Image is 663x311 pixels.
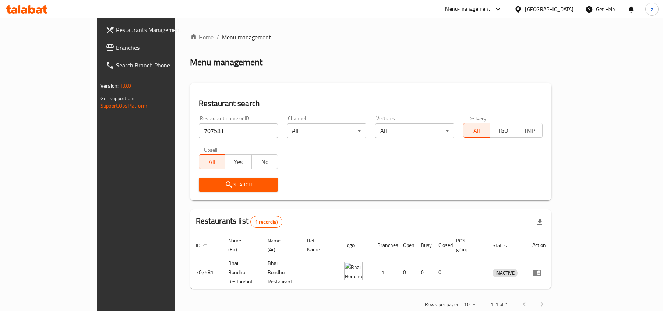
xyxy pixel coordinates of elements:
button: No [251,154,278,169]
td: Bhai Bondhu Restaurant [262,256,301,289]
span: All [466,125,487,136]
div: Export file [531,213,549,231]
span: No [255,157,275,167]
span: Name (Ar) [268,236,292,254]
span: z [651,5,653,13]
span: Version: [100,81,119,91]
span: TGO [493,125,514,136]
span: 1.0.0 [120,81,131,91]
a: Support.OpsPlatform [100,101,147,111]
span: Status [493,241,516,250]
li: / [216,33,219,42]
button: Search [199,178,278,192]
td: 0 [433,256,450,289]
div: Rows per page: [461,299,479,310]
th: Action [526,234,552,256]
div: [GEOGRAPHIC_DATA] [525,5,574,13]
span: TMP [519,125,540,136]
div: Menu [532,268,546,277]
img: Bhai Bondhu Restaurant [344,262,363,280]
div: All [375,123,455,138]
button: All [463,123,490,138]
div: Menu-management [445,5,490,14]
th: Branches [371,234,397,256]
span: All [202,157,223,167]
span: Name (En) [228,236,253,254]
h2: Menu management [190,56,262,68]
span: POS group [456,236,478,254]
span: Search [205,180,272,189]
label: Upsell [204,147,218,152]
span: 1 record(s) [251,219,282,226]
button: All [199,154,226,169]
label: Delivery [468,116,487,121]
span: Ref. Name [307,236,329,254]
button: TMP [516,123,543,138]
td: Bhai Bondhu Restaurant [222,256,262,289]
button: Yes [225,154,252,169]
h2: Restaurant search [199,98,543,109]
th: Closed [433,234,450,256]
span: INACTIVE [493,269,518,277]
a: Restaurants Management [100,21,208,39]
p: Rows per page: [425,300,458,309]
td: 0 [397,256,415,289]
span: Restaurants Management [116,25,202,34]
td: 1 [371,256,397,289]
span: Yes [228,157,249,167]
div: All [287,123,366,138]
a: Search Branch Phone [100,56,208,74]
p: 1-1 of 1 [490,300,508,309]
th: Busy [415,234,433,256]
th: Open [397,234,415,256]
button: TGO [490,123,516,138]
input: Search for restaurant name or ID.. [199,123,278,138]
span: Menu management [222,33,271,42]
h2: Restaurants list [196,216,282,228]
div: Total records count [250,216,282,228]
a: Branches [100,39,208,56]
nav: breadcrumb [190,33,551,42]
span: ID [196,241,210,250]
th: Logo [338,234,371,256]
td: 0 [415,256,433,289]
span: Get support on: [100,94,134,103]
span: Search Branch Phone [116,61,202,70]
table: enhanced table [190,234,552,289]
span: Branches [116,43,202,52]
